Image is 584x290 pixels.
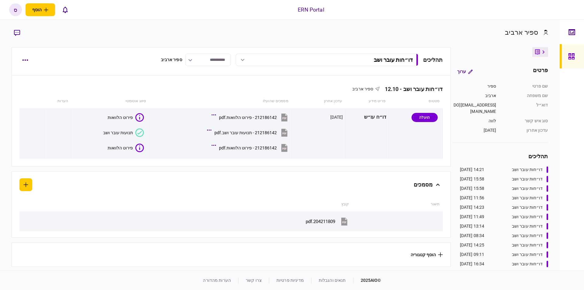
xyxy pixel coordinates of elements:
[452,93,496,99] div: ארביב
[353,277,381,284] div: © 2025 AIO
[460,261,485,267] div: 16:34 [DATE]
[208,126,289,139] button: 212186142 - תנועות עובר ושב.pdf
[108,113,144,122] button: פירוט הלוואות
[512,251,543,258] div: דו״חות עובר ושב
[9,3,22,16] button: ס
[460,166,548,173] a: דו״חות עובר ושב14:21 [DATE]
[452,66,478,77] button: ערוך
[348,110,387,124] div: דו״ח עו״ש
[291,94,345,108] th: עדכון אחרון
[460,214,548,220] a: דו״חות עובר ושב11:49 [DATE]
[460,204,548,211] a: דו״חות עובר ושב14:23 [DATE]
[276,278,304,283] a: מדיניות פרטיות
[108,144,144,152] button: פירוט הלוואות
[460,261,548,267] a: דו״חות עובר ושב16:34 [DATE]
[512,204,543,211] div: דו״חות עובר ושב
[306,215,349,228] button: 204211809.pdf
[352,86,373,91] span: ספיר ארביב
[460,242,485,248] div: 14:25 [DATE]
[460,214,485,220] div: 11:49 [DATE]
[460,251,485,258] div: 09:11 [DATE]
[502,118,548,124] div: סוג איש קשר
[103,128,144,137] button: תנועות עובר ושב
[502,127,548,134] div: עדכון אחרון
[26,3,55,16] button: פתח תפריט להוספת לקוח
[512,242,543,248] div: דו״חות עובר ושב
[452,118,496,124] div: לווה
[103,130,133,135] div: תנועות עובר ושב
[389,94,443,108] th: סטטוס
[460,176,548,182] a: דו״חות עובר ושב15:58 [DATE]
[414,178,433,191] div: מסמכים
[59,3,71,16] button: פתח רשימת התראות
[219,115,277,120] div: 212186142 - פירוט הלוואות.pdf
[512,223,543,229] div: דו״חות עובר ושב
[460,185,485,192] div: 15:58 [DATE]
[452,127,496,134] div: [DATE]
[203,278,231,283] a: הערות מהדורה
[56,197,352,211] th: קובץ
[502,83,548,89] div: שם פרטי
[460,176,485,182] div: 15:58 [DATE]
[512,232,543,239] div: דו״חות עובר ושב
[512,195,543,201] div: דו״חות עובר ושב
[452,102,496,115] div: [EMAIL_ADDRESS][DOMAIN_NAME]
[512,185,543,192] div: דו״חות עובר ושב
[452,83,496,89] div: ספיר
[505,27,538,37] div: ספיר ארביב
[460,232,485,239] div: 08:34 [DATE]
[512,214,543,220] div: דו״חות עובר ושב
[460,195,485,201] div: 11:56 [DATE]
[213,141,289,155] button: 212186142 - פירוט הלוואות.pdf
[502,93,548,99] div: שם משפחה
[460,223,485,229] div: 13:14 [DATE]
[423,56,443,64] div: תהליכים
[460,166,485,173] div: 14:21 [DATE]
[380,86,443,92] div: דו״חות עובר ושב - 12.10
[502,102,548,115] div: דוא״ל
[44,94,71,108] th: הערות
[345,94,389,108] th: פריט מידע
[512,176,543,182] div: דו״חות עובר ושב
[298,6,324,14] div: ERN Portal
[460,232,548,239] a: דו״חות עובר ושב08:34 [DATE]
[213,110,289,124] button: 212186142 - פירוט הלוואות.pdf
[411,252,443,257] button: הוסף קטגוריה
[71,94,149,108] th: סיווג אוטומטי
[330,114,343,120] div: [DATE]
[246,278,262,283] a: צרו קשר
[460,242,548,248] a: דו״חות עובר ושב14:25 [DATE]
[374,57,413,63] div: דו״חות עובר ושב
[460,223,548,229] a: דו״חות עובר ושב13:14 [DATE]
[452,152,548,160] div: תהליכים
[236,54,418,66] button: דו״חות עובר ושב
[108,145,133,150] div: פירוט הלוואות
[460,185,548,192] a: דו״חות עובר ושב15:58 [DATE]
[161,57,182,63] div: ספיר ארביב
[306,219,335,224] div: 204211809.pdf
[460,251,548,258] a: דו״חות עובר ושב09:11 [DATE]
[460,204,485,211] div: 14:23 [DATE]
[214,130,277,135] div: 212186142 - תנועות עובר ושב.pdf
[512,261,543,267] div: דו״חות עובר ושב
[533,66,548,77] div: פרטים
[412,113,438,122] div: הועלה
[149,94,291,108] th: מסמכים שהועלו
[219,145,277,150] div: 212186142 - פירוט הלוואות.pdf
[108,115,133,120] div: פירוט הלוואות
[352,197,443,211] th: תיאור
[512,166,543,173] div: דו״חות עובר ושב
[460,195,548,201] a: דו״חות עובר ושב11:56 [DATE]
[319,278,346,283] a: תנאים והגבלות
